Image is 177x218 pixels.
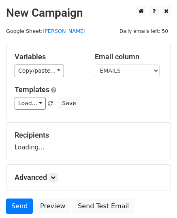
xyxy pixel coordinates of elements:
[15,52,83,61] h5: Variables
[6,28,85,34] small: Google Sheet:
[43,28,85,34] a: [PERSON_NAME]
[6,6,171,20] h2: New Campaign
[35,199,70,214] a: Preview
[15,85,49,94] a: Templates
[58,97,79,110] button: Save
[15,173,162,182] h5: Advanced
[95,52,163,61] h5: Email column
[117,28,171,34] a: Daily emails left: 50
[15,131,162,152] div: Loading...
[73,199,134,214] a: Send Test Email
[6,199,33,214] a: Send
[117,27,171,36] span: Daily emails left: 50
[15,65,64,77] a: Copy/paste...
[15,97,46,110] a: Load...
[15,131,162,140] h5: Recipients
